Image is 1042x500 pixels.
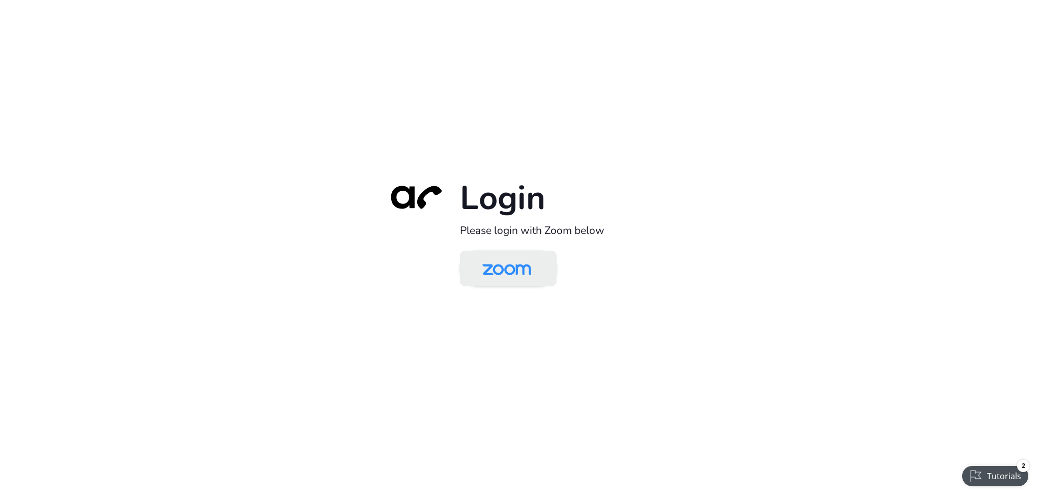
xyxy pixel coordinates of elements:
iframe: Checklist [956,456,1034,492]
h2: Please login with Zoom below [460,224,663,237]
h1: Login [460,177,663,218]
img: Zoom Logo [472,253,542,286]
